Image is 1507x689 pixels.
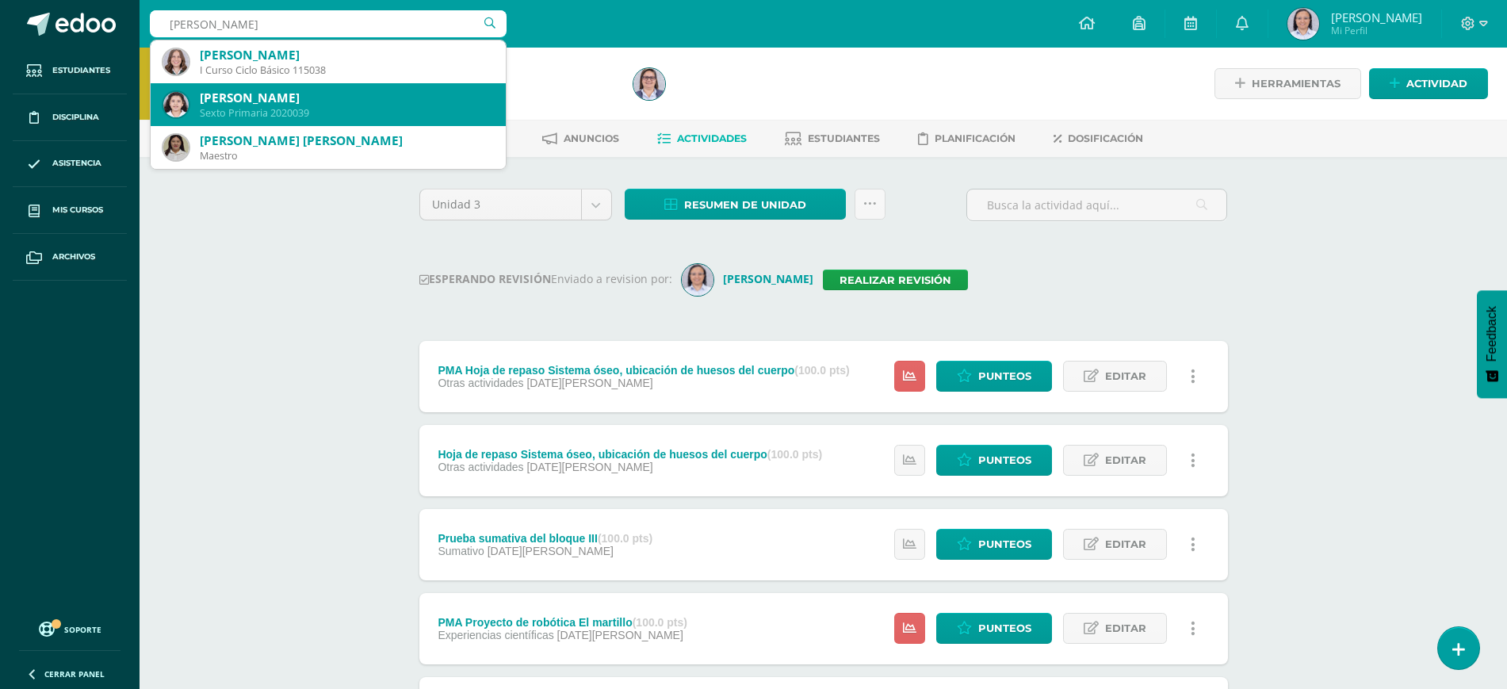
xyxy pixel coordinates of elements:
[1214,68,1361,99] a: Herramientas
[564,132,619,144] span: Anuncios
[200,149,493,163] div: Maestro
[200,132,493,149] div: [PERSON_NAME] [PERSON_NAME]
[767,448,822,461] strong: (100.0 pts)
[438,364,849,377] div: PMA Hoja de repaso Sistema óseo, ubicación de huesos del cuerpo
[438,377,523,389] span: Otras actividades
[200,63,493,77] div: I Curso Ciclo Básico 115038
[936,529,1052,560] a: Punteos
[52,64,110,77] span: Estudiantes
[1477,290,1507,398] button: Feedback - Mostrar encuesta
[200,47,493,63] div: [PERSON_NAME]
[723,271,813,286] strong: [PERSON_NAME]
[551,271,672,286] span: Enviado a revision por:
[488,545,614,557] span: [DATE][PERSON_NAME]
[936,445,1052,476] a: Punteos
[1105,362,1146,391] span: Editar
[438,461,523,473] span: Otras actividades
[1331,10,1422,25] span: [PERSON_NAME]
[52,157,101,170] span: Asistencia
[163,92,189,117] img: eb52a7b23077a2dd38baf0e0ad9aa6ca.png
[419,271,551,286] strong: ESPERANDO REVISIÓN
[978,530,1031,559] span: Punteos
[808,132,880,144] span: Estudiantes
[677,132,747,144] span: Actividades
[633,616,687,629] strong: (100.0 pts)
[978,446,1031,475] span: Punteos
[52,204,103,216] span: Mis cursos
[936,361,1052,392] a: Punteos
[163,135,189,160] img: 795643ad398215365c5f6a793c49440f.png
[1287,8,1319,40] img: 362840c0840221cfc42a5058b27e03ff.png
[823,270,968,290] a: Realizar revisión
[1068,132,1143,144] span: Dosificación
[1369,68,1488,99] a: Actividad
[526,377,652,389] span: [DATE][PERSON_NAME]
[438,448,822,461] div: Hoja de repaso Sistema óseo, ubicación de huesos del cuerpo
[682,264,713,296] img: 66e9969a22d07c97981884f22bc01d4b.png
[1054,126,1143,151] a: Dosificación
[633,68,665,100] img: 0dcf85f4ef4a7e3a9244d1dc27a97871.png
[1105,446,1146,475] span: Editar
[200,90,493,106] div: [PERSON_NAME]
[625,189,846,220] a: Resumen de unidad
[682,271,823,286] a: [PERSON_NAME]
[13,94,127,141] a: Disciplina
[1485,306,1499,362] span: Feedback
[657,126,747,151] a: Actividades
[1252,69,1341,98] span: Herramientas
[967,189,1226,220] input: Busca la actividad aquí...
[200,106,493,120] div: Sexto Primaria 2020039
[794,364,849,377] strong: (100.0 pts)
[52,251,95,263] span: Archivos
[19,618,120,639] a: Soporte
[978,614,1031,643] span: Punteos
[420,189,611,220] a: Unidad 3
[1105,530,1146,559] span: Editar
[1105,614,1146,643] span: Editar
[13,48,127,94] a: Estudiantes
[1406,69,1467,98] span: Actividad
[13,141,127,188] a: Asistencia
[936,613,1052,644] a: Punteos
[526,461,652,473] span: [DATE][PERSON_NAME]
[935,132,1016,144] span: Planificación
[52,111,99,124] span: Disciplina
[785,126,880,151] a: Estudiantes
[684,190,806,220] span: Resumen de unidad
[44,668,105,679] span: Cerrar panel
[438,545,484,557] span: Sumativo
[918,126,1016,151] a: Planificación
[438,616,687,629] div: PMA Proyecto de robótica El martillo
[150,10,507,37] input: Busca un usuario...
[64,624,101,635] span: Soporte
[163,49,189,75] img: deed878f9c1162596e4fdca0dbaf7402.png
[1331,24,1422,37] span: Mi Perfil
[978,362,1031,391] span: Punteos
[438,532,652,545] div: Prueba sumativa del bloque III
[13,187,127,234] a: Mis cursos
[13,234,127,281] a: Archivos
[557,629,683,641] span: [DATE][PERSON_NAME]
[438,629,553,641] span: Experiencias científicas
[542,126,619,151] a: Anuncios
[432,189,569,220] span: Unidad 3
[598,532,652,545] strong: (100.0 pts)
